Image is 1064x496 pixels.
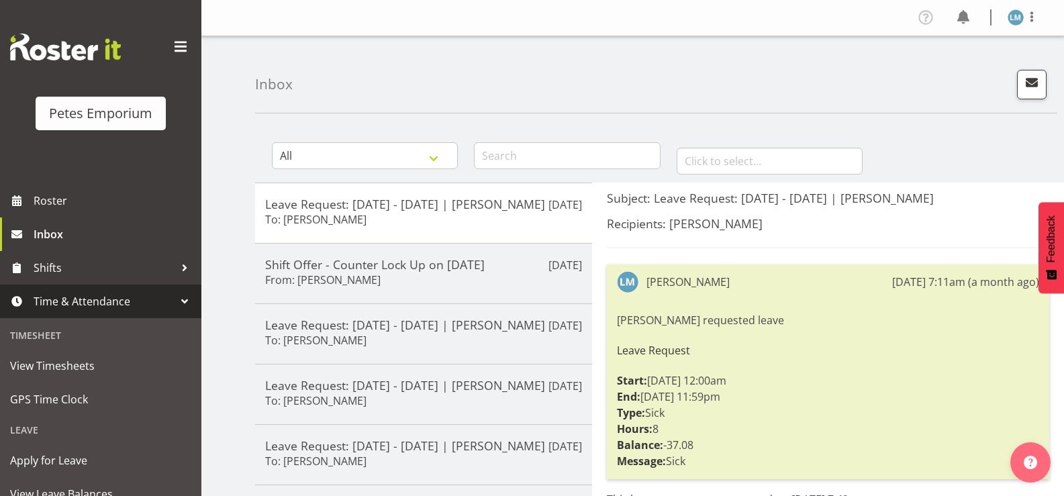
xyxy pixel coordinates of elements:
p: [DATE] [548,438,582,454]
h6: From: [PERSON_NAME] [265,273,381,287]
h5: Leave Request: [DATE] - [DATE] | [PERSON_NAME] [265,317,582,332]
h5: Recipients: [PERSON_NAME] [607,216,1049,231]
a: View Timesheets [3,349,198,383]
h4: Inbox [255,77,293,92]
strong: End: [617,389,640,404]
span: Shifts [34,258,175,278]
button: Feedback - Show survey [1038,202,1064,293]
p: [DATE] [548,317,582,334]
img: Rosterit website logo [10,34,121,60]
span: Time & Attendance [34,291,175,311]
strong: Balance: [617,438,663,452]
p: [DATE] [548,197,582,213]
h5: Shift Offer - Counter Lock Up on [DATE] [265,257,582,272]
h6: To: [PERSON_NAME] [265,454,367,468]
strong: Hours: [617,421,652,436]
div: [PERSON_NAME] requested leave [DATE] 12:00am [DATE] 11:59pm Sick 8 -37.08 Sick [617,309,1039,473]
span: Apply for Leave [10,450,191,470]
span: GPS Time Clock [10,389,191,409]
img: lianne-morete5410.jpg [617,271,638,293]
h6: To: [PERSON_NAME] [265,394,367,407]
img: help-xxl-2.png [1024,456,1037,469]
h6: To: [PERSON_NAME] [265,213,367,226]
img: lianne-morete5410.jpg [1008,9,1024,26]
span: Roster [34,191,195,211]
p: [DATE] [548,378,582,394]
a: Apply for Leave [3,444,198,477]
strong: Start: [617,373,647,388]
strong: Message: [617,454,666,468]
input: Click to select... [677,148,863,175]
a: GPS Time Clock [3,383,198,416]
div: Timesheet [3,321,198,349]
h5: Leave Request: [DATE] - [DATE] | [PERSON_NAME] [265,378,582,393]
div: Leave [3,416,198,444]
span: Inbox [34,224,195,244]
h6: Leave Request [617,344,1039,356]
h5: Leave Request: [DATE] - [DATE] | [PERSON_NAME] [265,438,582,453]
span: Feedback [1045,215,1057,262]
p: [DATE] [548,257,582,273]
span: View Timesheets [10,356,191,376]
input: Search [474,142,660,169]
div: Petes Emporium [49,103,152,123]
div: [PERSON_NAME] [646,274,730,290]
h5: Subject: Leave Request: [DATE] - [DATE] | [PERSON_NAME] [607,191,1049,205]
div: [DATE] 7:11am (a month ago) [892,274,1039,290]
h5: Leave Request: [DATE] - [DATE] | [PERSON_NAME] [265,197,582,211]
h6: To: [PERSON_NAME] [265,334,367,347]
strong: Type: [617,405,645,420]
